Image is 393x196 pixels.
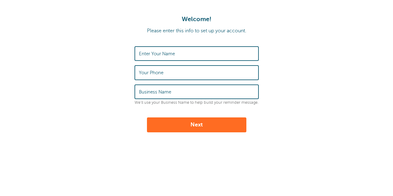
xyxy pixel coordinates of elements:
label: Business Name [139,89,171,95]
label: Your Phone [139,70,163,75]
p: We'll use your Business Name to help build your reminder message. [135,100,259,105]
p: Please enter this info to set up your account. [6,28,387,34]
label: Enter Your Name [139,51,175,57]
h1: Welcome! [6,16,387,23]
button: Next [147,117,246,132]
